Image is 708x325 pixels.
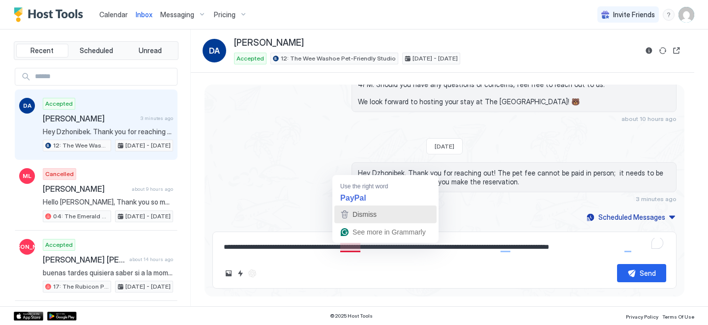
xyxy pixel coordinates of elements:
[53,141,109,150] span: 12: The Wee Washoe Pet-Friendly Studio
[99,10,128,19] span: Calendar
[70,44,122,58] button: Scheduled
[214,10,236,19] span: Pricing
[330,313,373,319] span: © 2025 Host Tools
[678,7,694,23] div: User profile
[235,267,246,279] button: Quick reply
[662,314,694,320] span: Terms Of Use
[136,10,152,19] span: Inbox
[236,54,264,63] span: Accepted
[125,212,171,221] span: [DATE] - [DATE]
[45,99,73,108] span: Accepted
[53,282,109,291] span: 17: The Rubicon Pet Friendly Studio
[281,54,396,63] span: 12: The Wee Washoe Pet-Friendly Studio
[31,68,177,85] input: Input Field
[132,186,173,192] span: about 9 hours ago
[643,45,655,57] button: Reservation information
[223,238,666,256] textarea: To enrich screen reader interactions, please activate Accessibility in Grammarly extension settings
[585,210,677,224] button: Scheduled Messages
[3,242,52,251] span: [PERSON_NAME]
[80,46,113,55] span: Scheduled
[43,184,128,194] span: [PERSON_NAME]
[43,268,173,277] span: buenas tardes quisiera saber si a la momento de cancelar se da el codigo de la puerta o al llegar...
[160,10,194,19] span: Messaging
[14,7,88,22] a: Host Tools Logo
[662,311,694,321] a: Terms Of Use
[139,46,162,55] span: Unread
[99,9,128,20] a: Calendar
[413,54,458,63] span: [DATE] - [DATE]
[358,169,670,186] span: Hey Dzhonibek. Thank you for reaching out! The pet fee cannot be paid in person; it needs to be s...
[626,311,658,321] a: Privacy Policy
[671,45,682,57] button: Open reservation
[621,115,677,122] span: about 10 hours ago
[124,44,176,58] button: Unread
[125,141,171,150] span: [DATE] - [DATE]
[43,127,173,136] span: Hey Dzhonibek. Thank you for reaching out! The pet fee cannot be paid in person; it needs to be s...
[640,268,656,278] div: Send
[30,46,54,55] span: Recent
[23,101,31,110] span: DA
[657,45,669,57] button: Sync reservation
[14,312,43,321] a: App Store
[626,314,658,320] span: Privacy Policy
[45,170,74,178] span: Cancelled
[43,198,173,207] span: Hello [PERSON_NAME], Thank you so much for your booking! We'll send the check-in instructions [DA...
[125,282,171,291] span: [DATE] - [DATE]
[598,212,665,222] div: Scheduled Messages
[223,267,235,279] button: Upload image
[636,195,677,203] span: 3 minutes ago
[16,44,68,58] button: Recent
[14,41,178,60] div: tab-group
[663,9,675,21] div: menu
[47,312,77,321] a: Google Play Store
[234,37,304,49] span: [PERSON_NAME]
[43,255,125,265] span: [PERSON_NAME] [PERSON_NAME] [PERSON_NAME]
[43,114,137,123] span: [PERSON_NAME]
[209,45,220,57] span: DA
[129,256,173,263] span: about 14 hours ago
[45,240,73,249] span: Accepted
[617,264,666,282] button: Send
[136,9,152,20] a: Inbox
[613,10,655,19] span: Invite Friends
[141,115,173,121] span: 3 minutes ago
[23,172,31,180] span: ML
[53,212,109,221] span: 04: The Emerald Bay Pet Friendly Studio
[435,143,454,150] span: [DATE]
